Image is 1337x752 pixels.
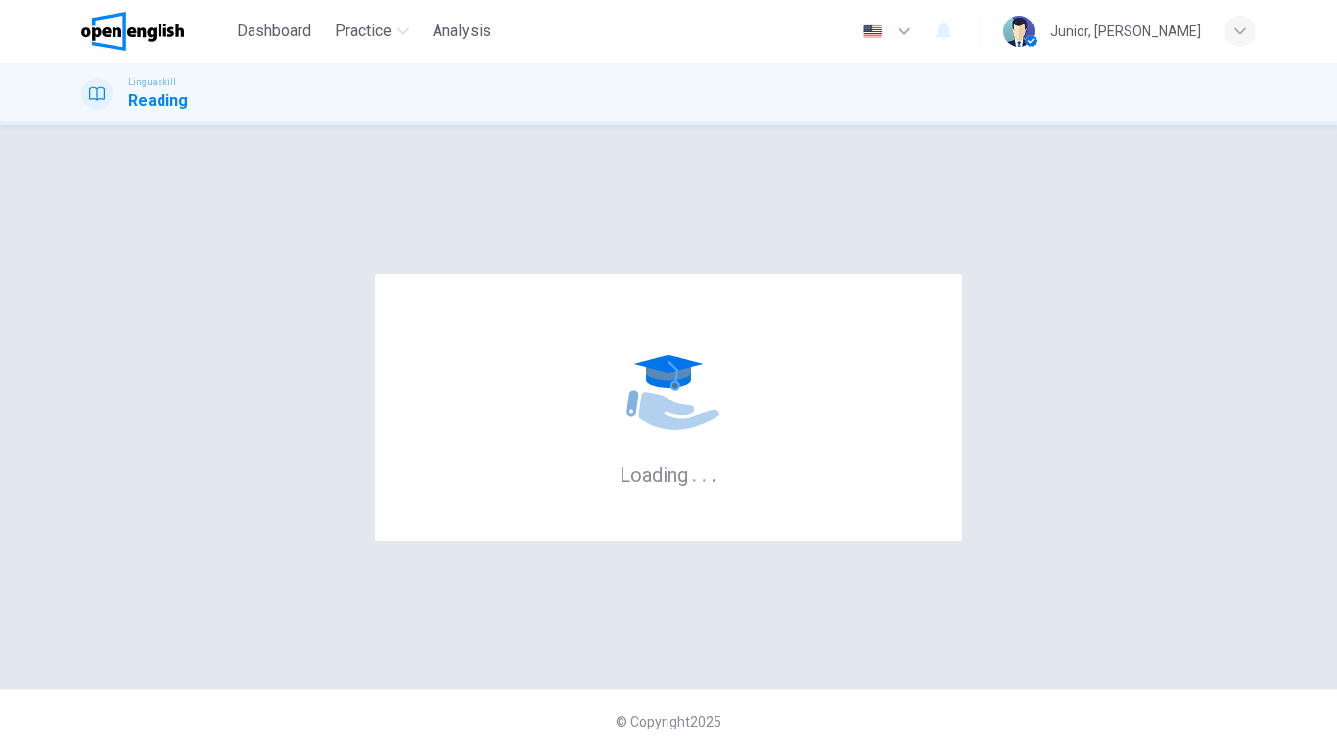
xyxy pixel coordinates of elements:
[81,12,229,51] a: OpenEnglish logo
[335,20,392,43] span: Practice
[128,89,188,113] h1: Reading
[433,20,491,43] span: Analysis
[701,456,708,489] h6: .
[691,456,698,489] h6: .
[860,24,885,39] img: en
[711,456,717,489] h6: .
[229,14,319,49] button: Dashboard
[616,714,721,729] span: © Copyright 2025
[237,20,311,43] span: Dashboard
[1050,20,1201,43] div: Junior, [PERSON_NAME]
[327,14,417,49] button: Practice
[1003,16,1035,47] img: Profile picture
[128,75,176,89] span: Linguaskill
[81,12,184,51] img: OpenEnglish logo
[620,461,717,487] h6: Loading
[425,14,499,49] button: Analysis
